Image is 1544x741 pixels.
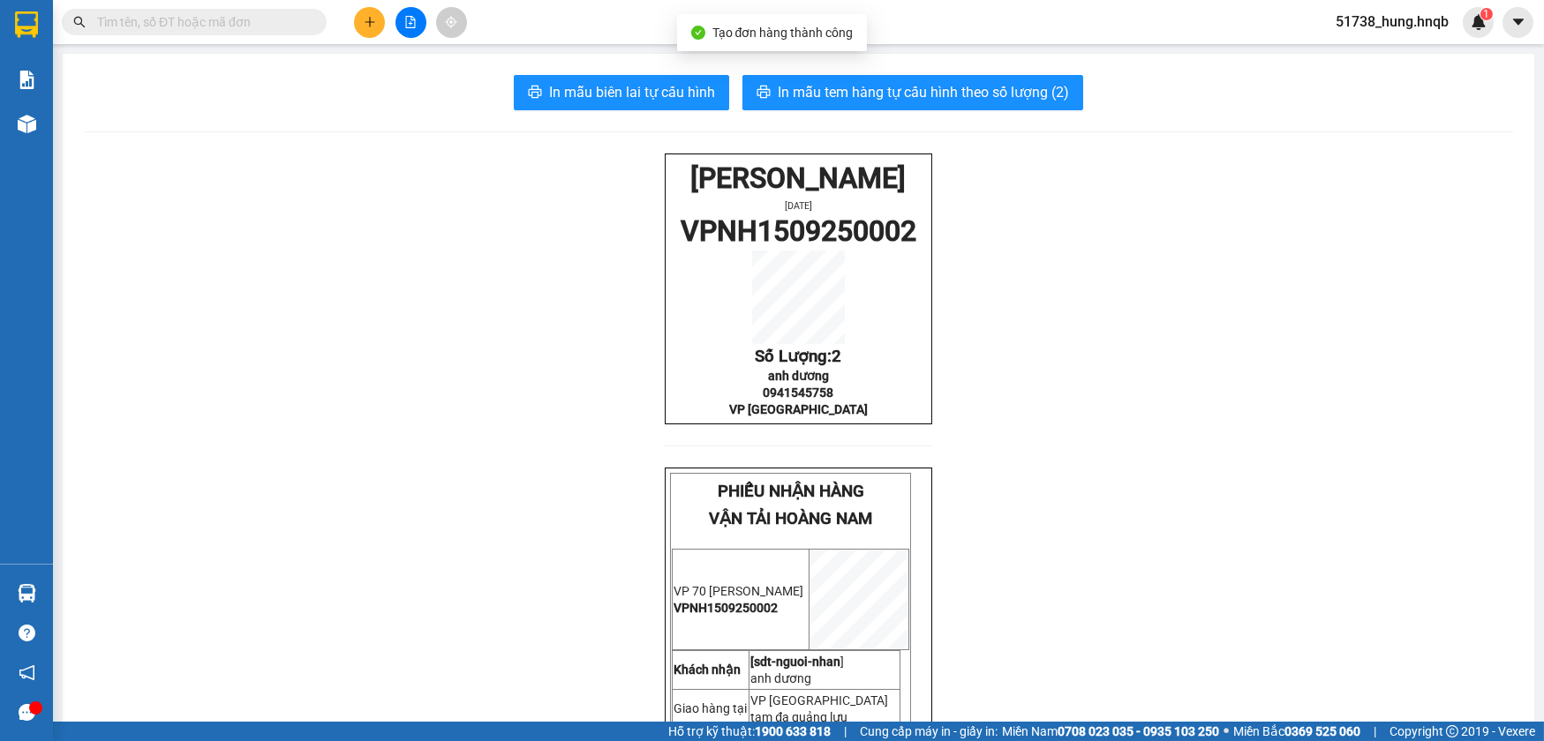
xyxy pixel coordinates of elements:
[691,26,705,40] span: check-circle
[755,724,831,738] strong: 1900 633 818
[19,704,35,721] span: message
[1483,8,1489,20] span: 1
[768,369,829,383] span: anh dương
[860,722,998,741] span: Cung cấp máy in - giấy in:
[757,85,771,101] span: printer
[1503,7,1533,38] button: caret-down
[19,625,35,641] span: question-circle
[1058,724,1219,738] strong: 0708 023 035 - 0935 103 250
[436,7,467,38] button: aim
[25,8,240,41] span: [PERSON_NAME]
[742,75,1083,110] button: printerIn mẫu tem hàng tự cấu hình theo số lượng (2)
[709,509,872,528] span: VẬN TẢI HOÀNG NAM
[514,75,729,110] button: printerIn mẫu biên lai tự cấu hình
[832,347,841,366] span: 2
[763,385,833,400] span: 0941545758
[1233,722,1360,741] span: Miền Bắc
[750,693,888,707] span: VP [GEOGRAPHIC_DATA]
[19,664,35,681] span: notification
[673,689,749,728] td: Giao hàng tại
[15,58,251,92] span: VPNH1509250001
[785,200,812,212] span: [DATE]
[674,662,741,677] strong: Khách nhận
[750,710,847,724] span: tam đa quảng lưu
[1322,11,1463,33] span: 51738_hung.hnqb
[404,16,417,28] span: file-add
[395,7,426,38] button: file-add
[73,16,86,28] span: search
[1374,722,1376,741] span: |
[1002,722,1219,741] span: Miền Nam
[690,161,906,195] span: [PERSON_NAME]
[354,7,385,38] button: plus
[119,44,147,56] span: [DATE]
[674,601,778,615] span: VPNH1509250002
[750,655,840,669] strong: [sdt-nguoi-nhan
[668,722,831,741] span: Hỗ trợ kỹ thuật:
[681,214,916,248] span: VPNH1509250002
[18,115,36,133] img: warehouse-icon
[1446,725,1458,737] span: copyright
[844,722,847,741] span: |
[18,71,36,89] img: solution-icon
[712,26,854,40] span: Tạo đơn hàng thành công
[1224,728,1229,735] span: ⚪️
[1510,14,1526,30] span: caret-down
[1471,14,1487,30] img: icon-new-feature
[750,671,811,685] span: anh dương
[1284,724,1360,738] strong: 0369 525 060
[97,12,305,32] input: Tìm tên, số ĐT hoặc mã đơn
[755,347,841,366] span: Số Lượng:
[445,16,457,28] span: aim
[729,402,868,416] span: VP [GEOGRAPHIC_DATA]
[1480,8,1493,20] sup: 1
[15,11,38,38] img: logo-vxr
[528,85,542,101] span: printer
[674,584,803,598] span: VP 70 [PERSON_NAME]
[778,81,1069,103] span: In mẫu tem hàng tự cấu hình theo số lượng (2)
[718,482,864,501] span: PHIẾU NHẬN HÀNG
[750,655,844,669] span: ]
[549,81,715,103] span: In mẫu biên lai tự cấu hình
[18,584,36,603] img: warehouse-icon
[364,16,376,28] span: plus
